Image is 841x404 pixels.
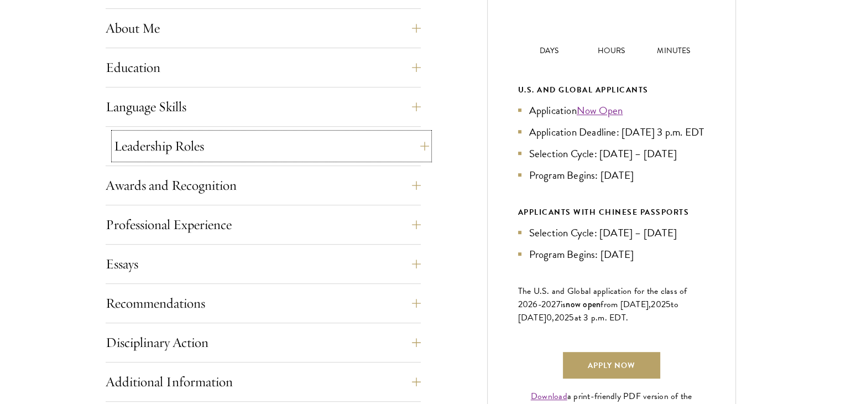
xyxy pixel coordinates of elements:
[518,205,705,219] div: APPLICANTS WITH CHINESE PASSPORTS
[518,225,705,241] li: Selection Cycle: [DATE] – [DATE]
[600,298,651,311] span: from [DATE],
[106,369,421,395] button: Additional Information
[518,102,705,118] li: Application
[518,246,705,262] li: Program Begins: [DATE]
[538,298,556,311] span: -202
[555,311,570,324] span: 202
[106,15,421,42] button: About Me
[106,211,421,238] button: Professional Experience
[556,298,561,311] span: 7
[546,311,552,324] span: 0
[518,45,581,56] p: Days
[518,83,705,97] div: U.S. and Global Applicants
[518,146,705,162] li: Selection Cycle: [DATE] – [DATE]
[106,172,421,199] button: Awards and Recognition
[552,311,554,324] span: ,
[574,311,629,324] span: at 3 p.m. EDT.
[114,133,429,159] button: Leadership Roles
[106,54,421,81] button: Education
[518,124,705,140] li: Application Deadline: [DATE] 3 p.m. EDT
[532,298,537,311] span: 6
[642,45,705,56] p: Minutes
[106,94,421,120] button: Language Skills
[666,298,671,311] span: 5
[106,329,421,356] button: Disciplinary Action
[518,167,705,183] li: Program Begins: [DATE]
[561,298,566,311] span: is
[106,290,421,317] button: Recommendations
[577,102,623,118] a: Now Open
[106,251,421,277] button: Essays
[566,298,600,310] span: now open
[563,352,660,379] a: Apply Now
[569,311,574,324] span: 5
[651,298,666,311] span: 202
[580,45,642,56] p: Hours
[531,390,567,403] a: Download
[518,298,678,324] span: to [DATE]
[518,284,687,311] span: The U.S. and Global application for the class of 202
